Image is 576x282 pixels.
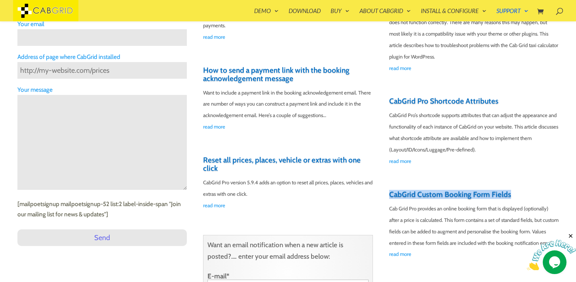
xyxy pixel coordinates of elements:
a: About CabGrid [359,8,411,21]
p: You might find that you install the CabGrid free or CabGrid Pro plugin and it does not function c... [389,5,559,62]
a: Install & Configure [421,8,487,21]
a: Buy [331,8,350,21]
iframe: chat widget [527,233,576,270]
label: Your email [17,19,187,29]
a: Support [496,8,528,21]
a: read more [203,31,373,43]
a: CabGrid Pro Shortcode Attributes [389,97,498,106]
label: Address of page where CabGrid installed [17,52,187,62]
a: Reset all prices, places, vehicle or extras with one click [203,155,361,173]
a: read more [389,62,559,74]
input: http://my-website.com/prices [17,62,187,79]
a: Download [289,8,321,21]
a: read more [389,155,559,167]
p: CabGrid Pro’s shortcode supports attributes that can adjust the appearance and functionality of e... [389,110,559,155]
label: E-mail [207,273,369,280]
input: Send [17,229,187,246]
a: How to send a payment link with the booking acknowledgement message [203,66,350,83]
p: Want to include a payment link in the booking acknowledgement email. There are number of ways you... [203,87,373,121]
a: CabGrid Custom Booking Form Fields [389,190,511,199]
a: read more [389,248,559,260]
a: read more [203,200,373,211]
a: Demo [254,8,279,21]
a: CabGrid Taxi Plugin [13,6,78,14]
p: CabGrid Pro version 5.9.4 adds an option to reset all prices, places, vehicles and extras with on... [203,177,373,200]
p: [mailpoetsignup mailpoetsignup-52 list:2 label-inside-span "Join our mailing list for news & upda... [17,199,187,220]
label: Your message [17,85,187,95]
p: Want an email notification when a new article is posted?…. enter your email address below: [207,239,369,269]
p: Cab Grid Pro provides an online booking form that is displayed (optionally) after a price is calc... [389,203,559,249]
a: read more [203,121,373,132]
